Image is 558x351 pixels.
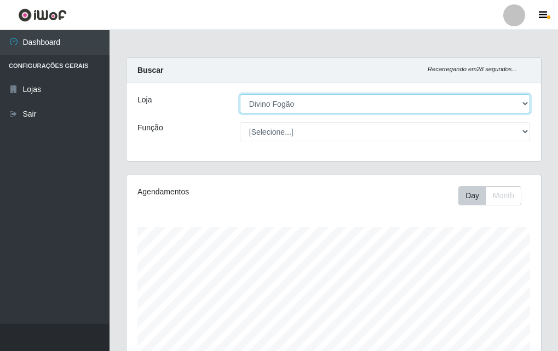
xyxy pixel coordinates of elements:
strong: Buscar [137,66,163,74]
button: Month [486,186,521,205]
div: Toolbar with button groups [458,186,530,205]
i: Recarregando em 28 segundos... [428,66,517,72]
div: Agendamentos [137,186,291,198]
label: Loja [137,94,152,106]
button: Day [458,186,486,205]
label: Função [137,122,163,134]
img: CoreUI Logo [18,8,67,22]
div: First group [458,186,521,205]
